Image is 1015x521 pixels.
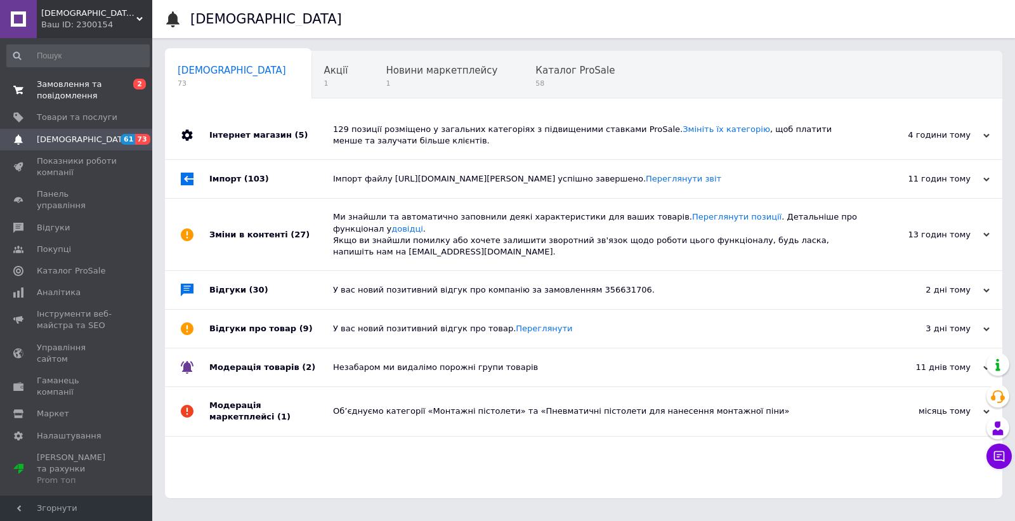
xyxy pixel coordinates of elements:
[41,8,136,19] span: БудМаркет "МІЙ ДІМ"
[37,155,117,178] span: Показники роботи компанії
[333,211,863,258] div: Ми знайшли та автоматично заповнили деякі характеристики для ваших товарів. . Детальніше про функ...
[324,65,348,76] span: Акції
[692,212,782,221] a: Переглянути позиції
[299,324,313,333] span: (9)
[37,188,117,211] span: Панель управління
[863,323,990,334] div: 3 дні тому
[516,324,572,333] a: Переглянути
[277,412,291,421] span: (1)
[386,65,497,76] span: Новини маркетплейсу
[333,284,863,296] div: У вас новий позитивний відгук про компанію за замовленням 356631706.
[178,65,286,76] span: [DEMOGRAPHIC_DATA]
[863,173,990,185] div: 11 годин тому
[209,199,333,270] div: Зміни в контенті
[986,444,1012,469] button: Чат з покупцем
[302,362,315,372] span: (2)
[249,285,268,294] span: (30)
[37,134,131,145] span: [DEMOGRAPHIC_DATA]
[37,375,117,398] span: Гаманець компанії
[209,271,333,309] div: Відгуки
[646,174,721,183] a: Переглянути звіт
[37,408,69,419] span: Маркет
[37,475,117,486] div: Prom топ
[209,160,333,198] div: Імпорт
[863,406,990,417] div: місяць тому
[37,112,117,123] span: Товари та послуги
[37,222,70,234] span: Відгуки
[324,79,348,88] span: 1
[683,124,770,134] a: Змініть їх категорію
[863,229,990,241] div: 13 годин тому
[37,244,71,255] span: Покупці
[535,79,615,88] span: 58
[37,308,117,331] span: Інструменти веб-майстра та SEO
[535,65,615,76] span: Каталог ProSale
[391,224,423,234] a: довідці
[41,19,152,30] div: Ваш ID: 2300154
[863,129,990,141] div: 4 години тому
[244,174,269,183] span: (103)
[209,348,333,386] div: Модерація товарів
[333,323,863,334] div: У вас новий позитивний відгук про товар.
[863,362,990,373] div: 11 днів тому
[121,134,135,145] span: 61
[209,310,333,348] div: Відгуки про товар
[291,230,310,239] span: (27)
[178,79,286,88] span: 73
[333,173,863,185] div: Імпорт файлу [URL][DOMAIN_NAME][PERSON_NAME] успішно завершено.
[135,134,150,145] span: 73
[333,362,863,373] div: Незабаром ми видалімо порожні групи товарів
[6,44,150,67] input: Пошук
[294,130,308,140] span: (5)
[37,287,81,298] span: Аналітика
[333,406,863,417] div: Об’єднуємо категорії «Монтажні пістолети» та «Пневматичні пістолети для нанесення монтажної піни»
[133,79,146,89] span: 2
[209,111,333,159] div: Інтернет магазин
[37,430,101,442] span: Налаштування
[37,265,105,277] span: Каталог ProSale
[863,284,990,296] div: 2 дні тому
[37,79,117,102] span: Замовлення та повідомлення
[333,124,863,147] div: 129 позиції розміщено у загальних категоріях з підвищеними ставками ProSale. , щоб платити менше ...
[209,387,333,435] div: Модерація маркетплейсі
[37,452,117,487] span: [PERSON_NAME] та рахунки
[190,11,342,27] h1: [DEMOGRAPHIC_DATA]
[37,342,117,365] span: Управління сайтом
[386,79,497,88] span: 1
